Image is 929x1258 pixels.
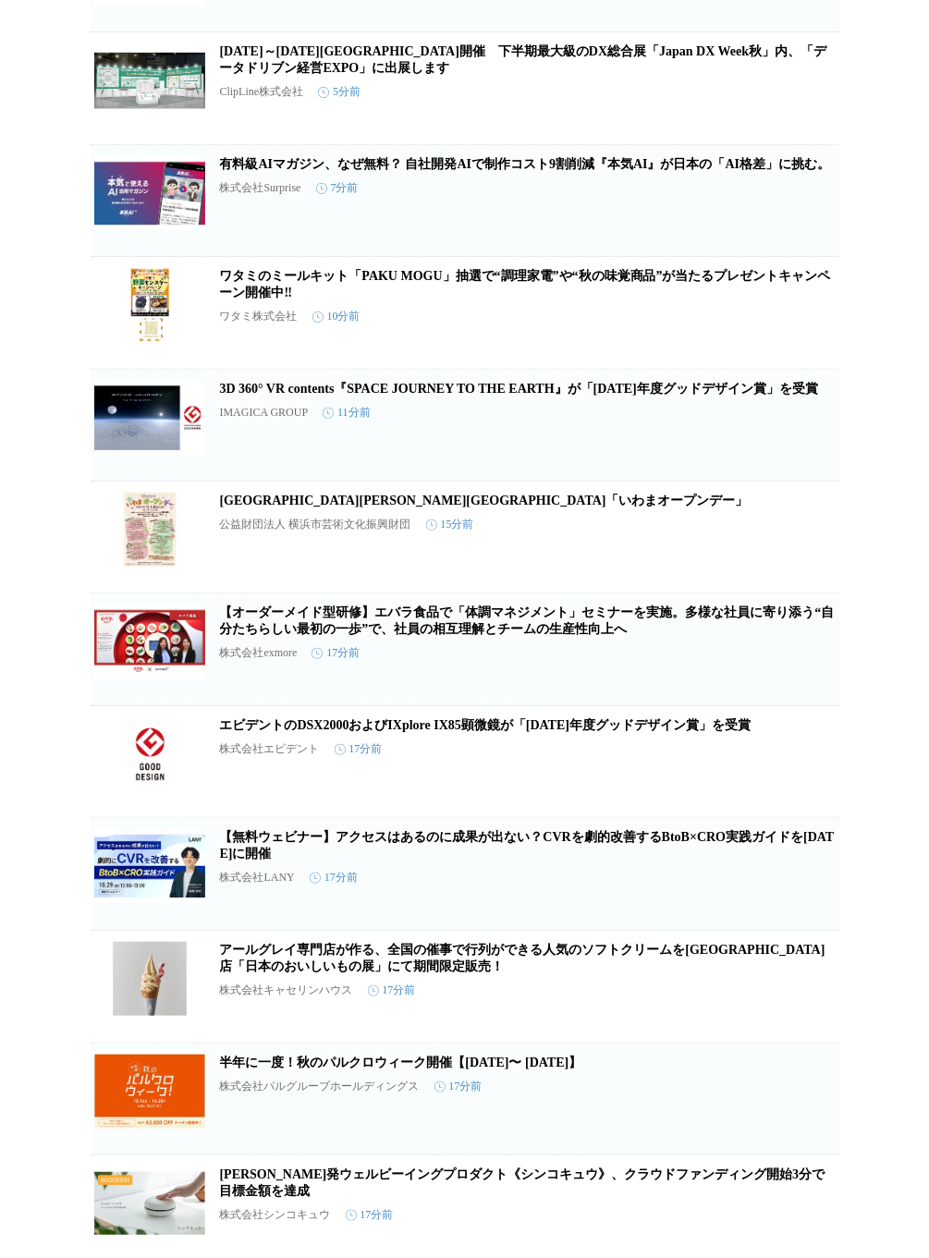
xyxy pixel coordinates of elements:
time: 17分前 [335,741,383,757]
p: ワタミ株式会社 [220,309,298,324]
time: 17分前 [346,1207,394,1223]
img: アールグレイ専門店が作る、全国の催事で行列ができる人気のソフトクリームを伊勢丹浦和店「日本のおいしいもの展」にて期間限定販売！ [94,942,205,1016]
img: 2025年10月22日（水）～24日（金）幕張メッセ開催 下半期最大級のDX総合展「Japan DX Week秋」内、「データドリブン経営EXPO」に出展します [94,43,205,117]
p: 株式会社exmore [220,645,298,661]
time: 17分前 [310,870,358,885]
a: 【オーダーメイド型研修】エバラ食品で「体調マネジメント」セミナーを実施。多様な社員に寄り添う“自分たちらしい最初の一歩”で、社員の相互理解とチームの生産性向上へ [220,605,835,636]
p: 株式会社エビデント [220,741,320,757]
img: ワタミのミールキット「PAKU MOGU」抽選で“調理家電”や“秋の味覚商品”が当たるプレゼントキャンペーン開催中‼ [94,268,205,342]
time: 11分前 [323,405,371,421]
img: 【無料ウェビナー】アクセスはあるのに成果が出ない？CVRを劇的改善するBtoB×CRO実践ガイドを10/29(水)に開催 [94,829,205,903]
p: IMAGICA GROUP [220,406,309,420]
img: 【オーダーメイド型研修】エバラ食品で「体調マネジメント」セミナーを実施。多様な社員に寄り添う“自分たちらしい最初の一歩”で、社員の相互理解とチームの生産性向上へ [94,605,205,678]
a: 半年に一度！秋のパルクロウィーク開催【[DATE]〜 [DATE]】 [220,1056,582,1069]
img: 横浜市岩間市民プラザ「いわまオープンデー」 [94,493,205,567]
p: 株式会社キャセリンハウス [220,983,353,998]
a: ワタミのミールキット「PAKU MOGU」抽選で“調理家電”や“秋の味覚商品”が当たるプレゼントキャンペーン開催中‼ [220,269,831,299]
a: [DATE]～[DATE][GEOGRAPHIC_DATA]開催 下半期最大級のDX総合展「Japan DX Week秋」内、「データドリブン経営EXPO」に出展します [220,44,827,75]
a: 有料級AIマガジン、なぜ無料？ 自社開発AIで制作コスト9割削減『本気AI』が日本の「AI格差」に挑む。 [220,157,831,171]
time: 17分前 [368,983,416,998]
time: 5分前 [318,84,361,100]
a: [PERSON_NAME]発ウェルビーイングプロダクト《シンコキュウ》、クラウドファンディング開始3分で目標金額を達成 [220,1167,825,1198]
p: 公益財団法人 横浜市芸術文化振興財団 [220,517,411,532]
img: 慶應大発ウェルビーイングプロダクト《シンコキュウ》、クラウドファンディング開始3分で目標金額を達成 [94,1166,205,1240]
time: 10分前 [312,309,361,324]
img: 有料級AIマガジン、なぜ無料？ 自社開発AIで制作コスト9割削減『本気AI』が日本の「AI格差」に挑む。 [94,156,205,230]
p: 株式会社LANY [220,870,295,885]
time: 7分前 [316,180,359,196]
a: エビデントのDSX2000およびIXplore IX85顕微鏡が「[DATE]年度グッドデザイン賞」を受賞 [220,718,752,732]
time: 15分前 [426,517,474,532]
p: 株式会社パルグループホールディングス [220,1079,420,1094]
img: 3D 360° VR contents『SPACE JOURNEY TO THE EARTH』が「2025年度グッドデザイン賞」を受賞 [94,381,205,455]
p: ClipLine株式会社 [220,84,304,100]
time: 17分前 [312,645,360,661]
p: 株式会社シンコキュウ [220,1207,331,1223]
a: 3D 360° VR contents『SPACE JOURNEY TO THE EARTH』が「[DATE]年度グッドデザイン賞」を受賞 [220,382,818,396]
a: 【無料ウェビナー】アクセスはあるのに成果が出ない？CVRを劇的改善するBtoB×CRO実践ガイドを[DATE]に開催 [220,830,835,861]
img: 半年に一度！秋のパルクロウィーク開催【2025年10月16日（木）〜 10月28日（火）】 [94,1055,205,1129]
img: エビデントのDSX2000およびIXplore IX85顕微鏡が「2025年度グッドデザイン賞」を受賞 [94,717,205,791]
a: アールグレイ専門店が作る、全国の催事で行列ができる人気のソフトクリームを[GEOGRAPHIC_DATA]店「日本のおいしいもの展」にて期間限定販売！ [220,943,825,973]
a: [GEOGRAPHIC_DATA][PERSON_NAME][GEOGRAPHIC_DATA]「いわまオープンデー」 [220,494,749,507]
time: 17分前 [434,1079,483,1094]
p: 株式会社Surprise [220,180,301,196]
